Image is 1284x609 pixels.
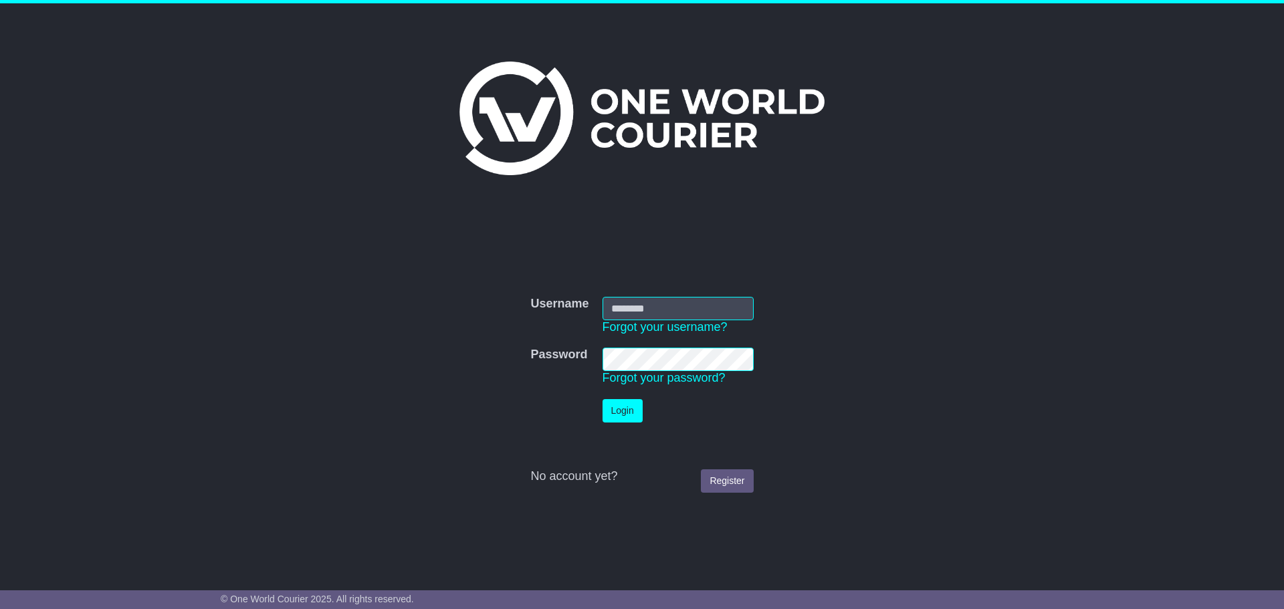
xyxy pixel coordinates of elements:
button: Login [603,399,643,422]
span: © One World Courier 2025. All rights reserved. [221,594,414,604]
div: No account yet? [530,469,753,484]
a: Forgot your password? [603,371,726,384]
label: Username [530,297,588,312]
label: Password [530,348,587,362]
a: Forgot your username? [603,320,728,334]
img: One World [459,62,825,175]
a: Register [701,469,753,493]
